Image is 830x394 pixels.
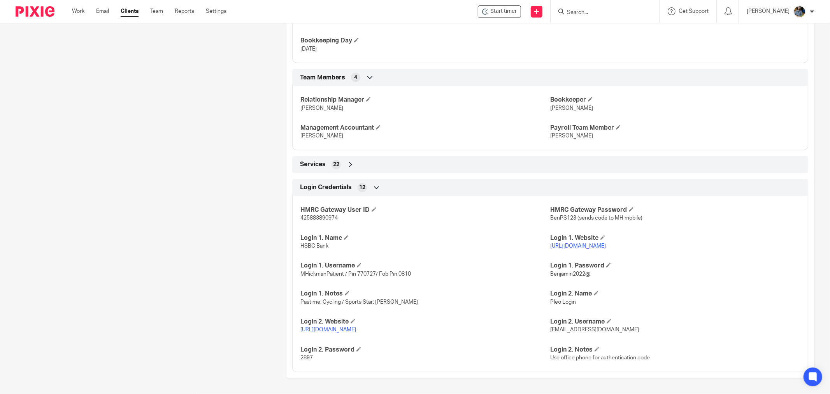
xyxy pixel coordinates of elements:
a: Work [72,7,84,15]
a: [URL][DOMAIN_NAME] [550,243,606,249]
h4: HMRC Gateway Password [550,206,800,214]
span: HSBC Bank [300,243,328,249]
a: Email [96,7,109,15]
span: Pleo Login [550,299,576,305]
h4: HMRC Gateway User ID [300,206,550,214]
span: Use office phone for authentication code [550,355,650,361]
img: Pixie [16,6,54,17]
a: Team [150,7,163,15]
span: [DATE] [300,46,317,52]
span: 22 [333,161,339,169]
a: [URL][DOMAIN_NAME] [300,327,356,332]
h4: Login 1. Username [300,262,550,270]
span: Services [300,160,326,169]
span: Benjamin2022@ [550,271,590,277]
h4: Login 1. Name [300,234,550,242]
h4: Bookkeeping Day [300,37,550,45]
span: [PERSON_NAME] [550,133,593,139]
span: 4 [354,74,357,81]
a: Reports [175,7,194,15]
span: Login Credentials [300,183,352,192]
span: [EMAIL_ADDRESS][DOMAIN_NAME] [550,327,639,332]
h4: Login 2. Username [550,318,800,326]
span: Team Members [300,74,345,82]
h4: Login 1. Website [550,234,800,242]
input: Search [566,9,636,16]
h4: Login 1. Password [550,262,800,270]
h4: Login 2. Website [300,318,550,326]
span: [PERSON_NAME] [300,106,343,111]
span: MHickmanPatient / Pin 770727/ Fob Pin 0810 [300,271,411,277]
img: Jaskaran%20Singh.jpeg [793,5,806,18]
span: 2897 [300,355,313,361]
h4: Login 2. Name [550,290,800,298]
h4: Login 2. Notes [550,346,800,354]
h4: Login 1. Notes [300,290,550,298]
div: Patientsource Limited [478,5,521,18]
span: BenPS123 (sends code to MH mobile) [550,215,642,221]
p: [PERSON_NAME] [747,7,790,15]
span: 425883890974 [300,215,338,221]
span: Pastime: Cycling / Sports Star: [PERSON_NAME] [300,299,418,305]
h4: Bookkeeper [550,96,800,104]
span: 12 [359,184,365,192]
span: [PERSON_NAME] [300,133,343,139]
span: Start timer [490,7,517,16]
h4: Management Accountant [300,124,550,132]
span: [PERSON_NAME] [550,106,593,111]
h4: Payroll Team Member [550,124,800,132]
a: Settings [206,7,226,15]
span: Get Support [679,9,709,14]
h4: Relationship Manager [300,96,550,104]
a: Clients [121,7,139,15]
h4: Login 2. Password [300,346,550,354]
